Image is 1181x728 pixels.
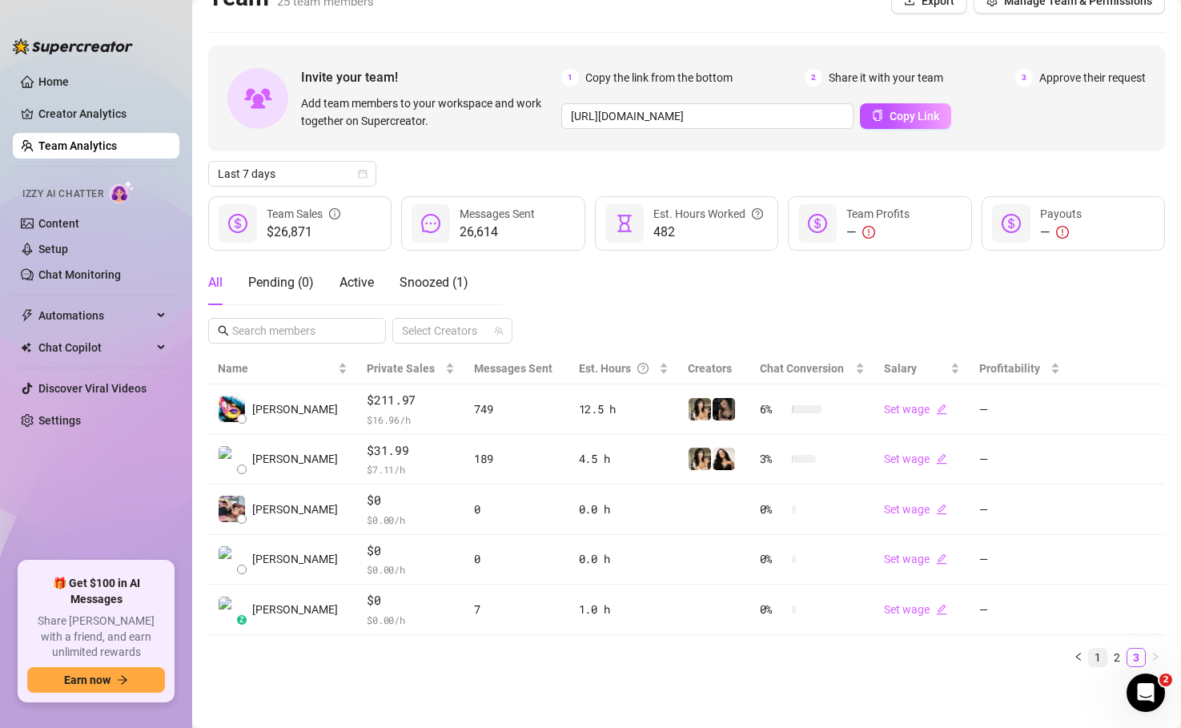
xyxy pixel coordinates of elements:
span: [PERSON_NAME] [252,450,338,468]
img: Michael Roussin [219,446,245,473]
span: 2 [805,69,822,86]
img: Chat Copilot [21,342,31,353]
a: Discover Viral Videos [38,382,147,395]
img: Taylor Bloxam [219,546,245,573]
img: Angelique W [219,496,245,522]
img: Edelyn Ribay [219,396,245,422]
div: 0.0 h [579,550,669,568]
span: 2 [1159,674,1172,686]
span: Share [PERSON_NAME] with a friend, and earn unlimited rewards [27,613,165,661]
span: 0 % [760,501,785,518]
div: 1.0 h [579,601,669,618]
a: 2 [1108,649,1126,666]
span: 3 % [760,450,785,468]
span: Team Profits [846,207,910,220]
a: Set wageedit [884,603,947,616]
span: $26,871 [267,223,340,242]
span: $ 16.96 /h [367,412,455,428]
td: — [970,585,1069,635]
div: — [1040,223,1082,242]
a: Settings [38,414,81,427]
span: $211.97 [367,391,455,410]
span: [PERSON_NAME] [252,400,338,418]
div: All [208,273,223,292]
img: Candylion [689,398,711,420]
a: Setup [38,243,68,255]
li: Previous Page [1069,648,1088,667]
span: Add team members to your workspace and work together on Supercreator. [301,95,555,130]
a: 1 [1089,649,1107,666]
span: arrow-right [117,674,128,686]
span: exclamation-circle [862,226,875,239]
a: 3 [1127,649,1145,666]
input: Search members [232,322,364,340]
span: Messages Sent [460,207,535,220]
img: Candylion [689,448,711,470]
a: Set wageedit [884,503,947,516]
span: edit [936,553,947,565]
span: Salary [884,362,917,375]
li: 1 [1088,648,1107,667]
a: Creator Analytics [38,101,167,127]
img: AI Chatter [110,180,135,203]
span: 26,614 [460,223,535,242]
span: left [1074,652,1083,662]
a: Team Analytics [38,139,117,152]
span: $0 [367,541,455,561]
span: thunderbolt [21,309,34,322]
span: calendar [358,169,368,179]
li: 3 [1127,648,1146,667]
span: $ 0.00 /h [367,612,455,628]
th: Creators [678,353,750,384]
span: question-circle [637,360,649,377]
span: edit [936,504,947,515]
span: dollar-circle [1002,214,1021,233]
button: Copy Link [860,103,951,129]
div: 749 [474,400,560,418]
img: logo-BBDzfeDw.svg [13,38,133,54]
span: copy [872,110,883,121]
img: Mike Calore [219,597,245,623]
iframe: Intercom live chat [1127,674,1165,712]
span: $0 [367,591,455,610]
div: 0 [474,550,560,568]
span: hourglass [615,214,634,233]
span: 0 % [760,550,785,568]
td: — [970,435,1069,485]
span: 482 [653,223,763,242]
span: search [218,325,229,336]
span: [PERSON_NAME] [252,550,338,568]
td: — [970,485,1069,535]
span: $ 0.00 /h [367,561,455,577]
span: Copy Link [890,110,939,123]
span: Chat Conversion [760,362,844,375]
span: 3 [1015,69,1033,86]
a: Set wageedit [884,452,947,465]
span: question-circle [752,205,763,223]
button: left [1069,648,1088,667]
a: Home [38,75,69,88]
a: Content [38,217,79,230]
span: Private Sales [367,362,435,375]
span: edit [936,453,947,465]
td: — [970,535,1069,585]
button: right [1146,648,1165,667]
a: Chat Monitoring [38,268,121,281]
span: Invite your team! [301,67,561,87]
a: Set wageedit [884,403,947,416]
li: 2 [1107,648,1127,667]
span: Name [218,360,335,377]
div: Team Sales [267,205,340,223]
span: Automations [38,303,152,328]
th: Name [208,353,357,384]
span: Messages Sent [474,362,552,375]
div: 189 [474,450,560,468]
div: Pending ( 0 ) [248,273,314,292]
span: edit [936,604,947,615]
span: $ 7.11 /h [367,461,455,477]
div: 0.0 h [579,501,669,518]
span: dollar-circle [808,214,827,233]
span: Active [339,275,374,290]
button: Earn nowarrow-right [27,667,165,693]
span: 0 % [760,601,785,618]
